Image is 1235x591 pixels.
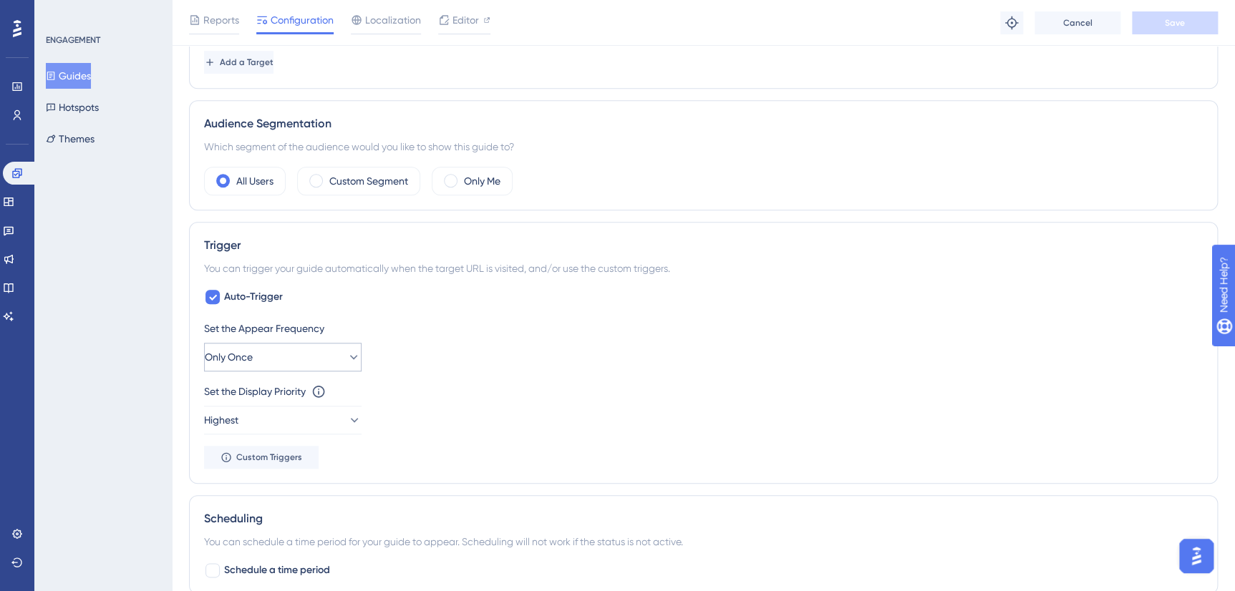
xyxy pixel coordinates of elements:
[329,172,408,190] label: Custom Segment
[236,172,273,190] label: All Users
[1063,17,1093,29] span: Cancel
[46,126,95,152] button: Themes
[204,446,319,469] button: Custom Triggers
[204,320,1203,337] div: Set the Appear Frequency
[1132,11,1218,34] button: Save
[46,34,100,46] div: ENGAGEMENT
[452,11,479,29] span: Editor
[204,533,1203,550] div: You can schedule a time period for your guide to appear. Scheduling will not work if the status i...
[224,288,283,306] span: Auto-Trigger
[203,11,239,29] span: Reports
[271,11,334,29] span: Configuration
[204,115,1203,132] div: Audience Segmentation
[204,406,362,434] button: Highest
[204,343,362,371] button: Only Once
[464,172,500,190] label: Only Me
[1165,17,1185,29] span: Save
[204,138,1203,155] div: Which segment of the audience would you like to show this guide to?
[204,411,238,429] span: Highest
[204,383,306,400] div: Set the Display Priority
[236,451,302,463] span: Custom Triggers
[204,260,1203,277] div: You can trigger your guide automatically when the target URL is visited, and/or use the custom tr...
[204,51,273,74] button: Add a Target
[46,63,91,89] button: Guides
[224,562,330,579] span: Schedule a time period
[46,94,99,120] button: Hotspots
[204,237,1203,254] div: Trigger
[220,57,273,68] span: Add a Target
[205,348,253,366] span: Only Once
[204,510,1203,527] div: Scheduling
[365,11,421,29] span: Localization
[34,4,89,21] span: Need Help?
[1175,534,1218,577] iframe: UserGuiding AI Assistant Launcher
[1035,11,1120,34] button: Cancel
